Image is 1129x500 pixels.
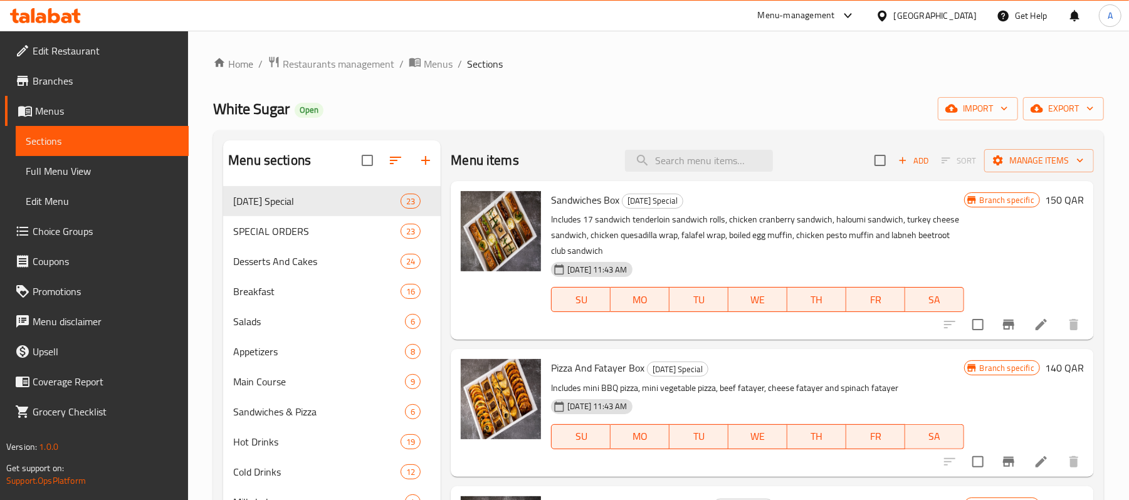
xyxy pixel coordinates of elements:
span: Pizza And Fatayer Box [551,358,644,377]
button: TH [787,287,846,312]
span: Branch specific [975,362,1039,374]
div: Breakfast [233,284,401,299]
span: FR [851,427,900,445]
div: Desserts And Cakes24 [223,246,441,276]
div: Cold Drinks [233,464,401,479]
a: Coverage Report [5,367,189,397]
span: SA [910,427,959,445]
a: Edit Restaurant [5,36,189,66]
button: FR [846,287,905,312]
button: Add section [411,145,441,175]
div: Appetizers8 [223,336,441,367]
span: 23 [401,195,420,207]
button: Add [893,151,933,170]
button: FR [846,424,905,449]
span: Grocery Checklist [33,404,179,419]
span: MO [616,427,664,445]
a: Menus [409,56,453,72]
button: delete [1059,310,1089,340]
button: MO [611,424,670,449]
span: Sandwiches Box [551,190,619,209]
li: / [399,56,404,71]
a: Home [213,56,253,71]
span: [DATE] Special [648,362,708,377]
div: [GEOGRAPHIC_DATA] [894,9,977,23]
span: Select section [867,147,893,174]
div: Ramadan Special [622,194,683,209]
a: Branches [5,66,189,96]
div: [DATE] Special23 [223,186,441,216]
span: Get support on: [6,460,64,476]
button: TU [670,287,728,312]
a: Grocery Checklist [5,397,189,427]
span: Sections [26,133,179,148]
span: export [1033,101,1094,117]
button: Branch-specific-item [994,310,1024,340]
span: WE [733,291,782,309]
span: Sandwiches & Pizza [233,404,405,419]
a: Coupons [5,246,189,276]
span: Salads [233,314,405,329]
div: items [401,284,421,299]
p: Includes mini BBQ pizza, mini vegetable pizza, beef fatayer, cheese fatayer and spinach fatayer [551,380,964,396]
span: Menus [424,56,453,71]
img: Pizza And Fatayer Box [461,359,541,439]
span: 6 [406,316,420,328]
div: Ramadan Special [233,194,401,209]
div: items [405,374,421,389]
span: SPECIAL ORDERS [233,224,401,239]
span: Desserts And Cakes [233,254,401,269]
a: Menus [5,96,189,126]
a: Full Menu View [16,156,189,186]
button: SU [551,287,611,312]
span: 8 [406,346,420,358]
button: SA [905,287,964,312]
li: / [258,56,263,71]
span: Add item [893,151,933,170]
span: Appetizers [233,344,405,359]
a: Edit menu item [1034,317,1049,332]
button: Manage items [984,149,1094,172]
div: items [405,344,421,359]
div: Main Course9 [223,367,441,397]
img: Sandwiches Box [461,191,541,271]
span: SU [557,291,606,309]
span: 6 [406,406,420,418]
div: Hot Drinks19 [223,427,441,457]
span: import [948,101,1008,117]
span: Upsell [33,344,179,359]
span: [DATE] 11:43 AM [562,400,632,412]
span: FR [851,291,900,309]
nav: breadcrumb [213,56,1104,72]
a: Sections [16,126,189,156]
span: Full Menu View [26,164,179,179]
span: TU [675,291,723,309]
span: WE [733,427,782,445]
div: Hot Drinks [233,434,401,449]
button: export [1023,97,1104,120]
div: items [401,224,421,239]
span: Branches [33,73,179,88]
a: Menu disclaimer [5,306,189,336]
span: Sections [467,56,503,71]
span: Main Course [233,374,405,389]
li: / [458,56,462,71]
span: 12 [401,466,420,478]
div: Sandwiches & Pizza6 [223,397,441,427]
span: [DATE] Special [233,194,401,209]
button: WE [728,424,787,449]
input: search [625,150,773,172]
div: items [401,194,421,209]
span: White Sugar [213,95,290,123]
div: Salads6 [223,306,441,336]
span: Open [295,105,323,115]
div: items [401,254,421,269]
span: Select section first [933,151,984,170]
span: 24 [401,256,420,268]
button: TU [670,424,728,449]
